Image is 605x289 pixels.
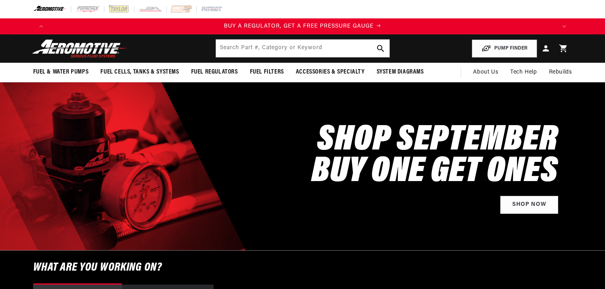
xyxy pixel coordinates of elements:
span: Accessories & Specialty [296,68,365,76]
slideshow-component: Translation missing: en.sections.announcements.announcement_bar [13,18,592,34]
img: Aeromotive [30,39,130,58]
a: About Us [467,63,504,82]
summary: Fuel Regulators [185,63,244,82]
button: Translation missing: en.sections.announcements.next_announcement [556,18,572,34]
h6: What are you working on? [13,251,592,285]
summary: System Diagrams [371,63,430,82]
summary: Tech Help [504,63,543,82]
button: Translation missing: en.sections.announcements.previous_announcement [33,18,49,34]
span: BUY A REGULATOR, GET A FREE PRESSURE GAUGE [224,23,373,29]
summary: Fuel & Water Pumps [27,63,95,82]
div: Announcement [49,22,556,31]
a: Shop Now [500,196,558,214]
summary: Accessories & Specialty [290,63,371,82]
span: Fuel & Water Pumps [33,68,89,76]
summary: Fuel Cells, Tanks & Systems [94,63,185,82]
button: PUMP FINDER [472,40,537,58]
div: 1 of 4 [49,22,556,31]
a: BUY A REGULATOR, GET A FREE PRESSURE GAUGE [49,22,556,31]
summary: Fuel Filters [244,63,290,82]
span: About Us [473,69,498,75]
input: Search by Part Number, Category or Keyword [216,40,389,57]
span: Fuel Filters [250,68,284,76]
button: search button [372,40,389,57]
span: System Diagrams [377,68,424,76]
span: Rebuilds [549,68,572,77]
h2: SHOP SEPTEMBER BUY ONE GET ONES [311,125,558,188]
span: Tech Help [510,68,537,77]
span: Fuel Regulators [191,68,238,76]
summary: Rebuilds [543,63,578,82]
span: Fuel Cells, Tanks & Systems [100,68,179,76]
